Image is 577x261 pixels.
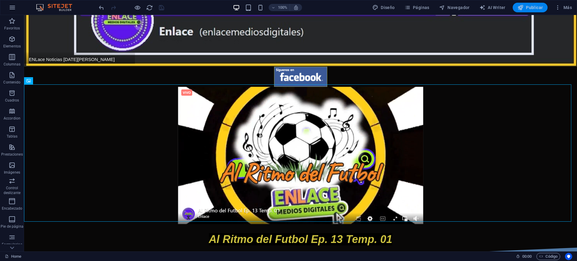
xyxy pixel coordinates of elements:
[536,253,560,260] button: Código
[552,3,574,12] button: Más
[439,5,470,11] span: Navegador
[2,206,22,211] p: Encabezado
[517,5,543,11] span: Publicar
[555,5,572,11] span: Más
[278,4,287,11] h6: 100%
[3,44,21,49] p: Elementos
[516,253,532,260] h6: Tiempo de la sesión
[146,4,153,11] button: reload
[565,253,572,260] button: Usercentrics
[5,253,21,260] a: Haz clic para cancelar la selección y doble clic para abrir páginas
[4,116,20,121] p: Accordion
[4,170,20,175] p: Imágenes
[4,62,21,67] p: Columnas
[7,134,18,139] p: Tablas
[372,5,395,11] span: Diseño
[2,242,22,247] p: Formularios
[370,3,397,12] div: Diseño (Ctrl+Alt+Y)
[539,253,557,260] span: Código
[134,4,141,11] button: Haz clic para salir del modo de previsualización y seguir editando
[477,3,508,12] button: AI Writer
[146,4,153,11] i: Volver a cargar página
[522,253,532,260] span: 00 00
[402,3,432,12] button: Páginas
[4,26,20,31] p: Favoritos
[527,254,527,259] span: :
[5,98,19,103] p: Cuadros
[513,3,548,12] button: Publicar
[1,224,23,229] p: Pie de página
[437,3,472,12] button: Navegador
[370,3,397,12] button: Diseño
[479,5,505,11] span: AI Writer
[269,4,290,11] button: 100%
[293,5,299,10] i: Al redimensionar, ajustar el nivel de zoom automáticamente para ajustarse al dispositivo elegido.
[98,4,105,11] i: Deshacer: Cambiar texto (Ctrl+Z)
[3,80,20,85] p: Contenido
[1,152,23,157] p: Prestaciones
[35,4,80,11] img: Editor Logo
[405,5,429,11] span: Páginas
[98,4,105,11] button: undo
